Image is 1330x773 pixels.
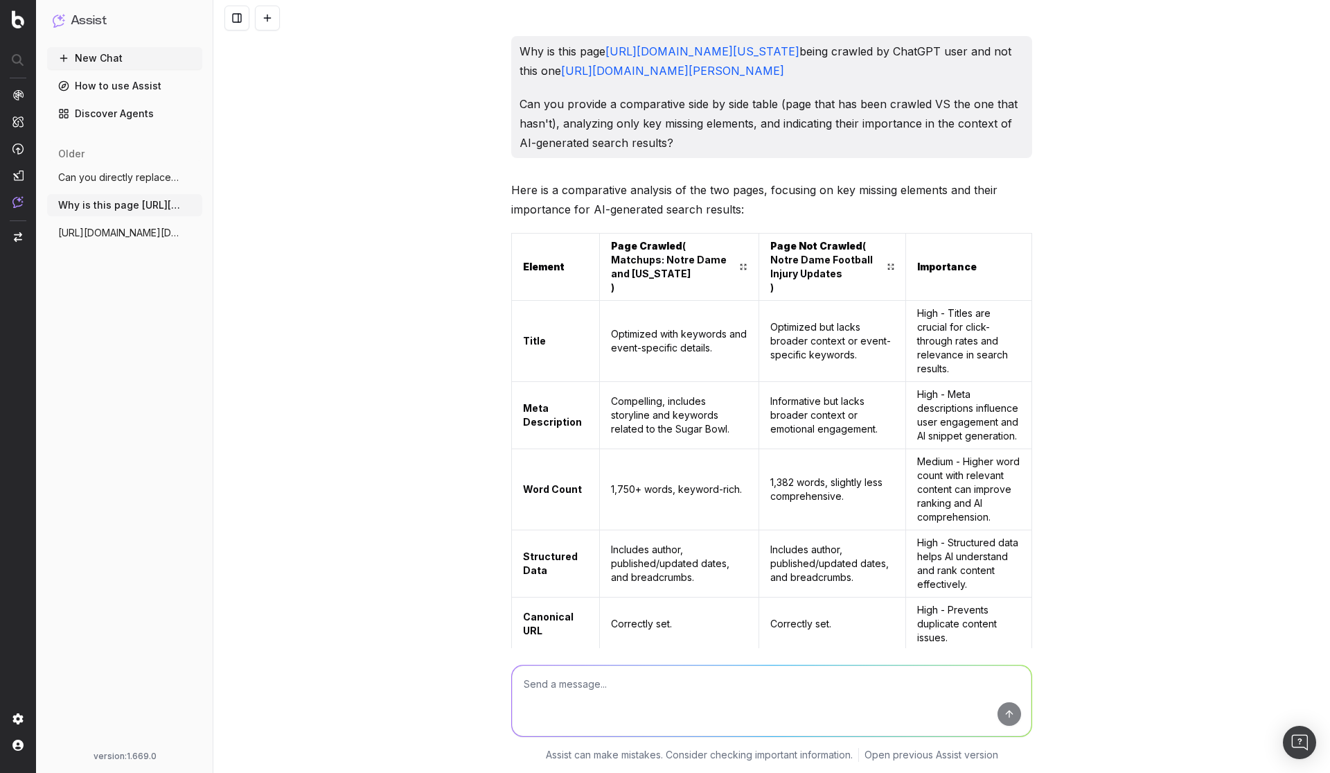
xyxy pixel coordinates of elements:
div: Open Intercom Messenger [1283,726,1316,759]
strong: Page Not Crawled [770,240,862,252]
td: Medium - Higher word count with relevant content can improve ranking and AI comprehension. [905,449,1031,530]
a: How to use Assist [47,75,202,97]
img: Switch project [14,232,22,242]
a: Discover Agents [47,103,202,125]
td: Correctly set. [759,598,905,651]
img: Assist [12,196,24,208]
span: [URL][DOMAIN_NAME][DOMAIN_NAME] [58,226,180,240]
img: Intelligence [12,116,24,128]
img: Assist [53,14,65,27]
strong: Structured Data [523,550,580,576]
a: [URL][DOMAIN_NAME][PERSON_NAME] [561,64,784,78]
h1: Assist [71,11,107,31]
img: Studio [12,170,24,181]
td: ( ) [599,234,759,301]
a: Matchups: Notre Dame and [US_STATE] [611,253,747,281]
img: Botify logo [12,10,24,28]
button: [URL][DOMAIN_NAME][DOMAIN_NAME] [47,222,202,244]
span: Can you directly replace my 301s with th [58,171,180,184]
img: Analytics [12,89,24,101]
td: High - Prevents duplicate content issues. [905,598,1031,651]
td: Correctly set. [599,598,759,651]
button: New Chat [47,47,202,69]
strong: Meta Description [523,402,582,428]
a: [URL][DOMAIN_NAME][US_STATE] [605,44,799,58]
strong: Page Crawled [611,240,682,252]
strong: Word Count [523,483,582,495]
p: Here is a comparative analysis of the two pages, focusing on key missing elements and their impor... [511,180,1032,219]
td: High - Titles are crucial for click-through rates and relevance in search results. [905,301,1031,382]
strong: Title [523,335,546,347]
button: Why is this page [URL][DOMAIN_NAME] [47,194,202,216]
strong: Element [523,261,565,272]
td: 1,382 words, slightly less comprehensive. [759,449,905,530]
td: High - Meta descriptions influence user engagement and AI snippet generation. [905,382,1031,449]
button: Assist [53,11,197,31]
strong: Importance [917,261,977,272]
button: Can you directly replace my 301s with th [47,166,202,189]
td: 1,750+ words, keyword-rich. [599,449,759,530]
strong: Canonical URL [523,611,576,636]
a: Notre Dame Football Injury Updates [770,253,894,281]
td: Informative but lacks broader context or emotional engagement. [759,382,905,449]
td: High - Structured data helps AI understand and rank content effectively. [905,530,1031,598]
div: version: 1.669.0 [53,751,197,762]
td: ( ) [759,234,905,301]
span: older [58,147,85,161]
img: Setting [12,713,24,724]
td: Optimized but lacks broader context or event-specific keywords. [759,301,905,382]
p: Can you provide a comparative side by side table (page that has been crawled VS the one that hasn... [520,94,1024,153]
a: Open previous Assist version [864,748,998,762]
p: Assist can make mistakes. Consider checking important information. [546,748,853,762]
td: Compelling, includes storyline and keywords related to the Sugar Bowl. [599,382,759,449]
p: Why is this page being crawled by ChatGPT user and not this one [520,42,1024,80]
td: Includes author, published/updated dates, and breadcrumbs. [759,530,905,598]
img: My account [12,740,24,751]
img: Activation [12,143,24,155]
td: Optimized with keywords and event-specific details. [599,301,759,382]
td: Includes author, published/updated dates, and breadcrumbs. [599,530,759,598]
span: Why is this page [URL][DOMAIN_NAME] [58,198,180,212]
